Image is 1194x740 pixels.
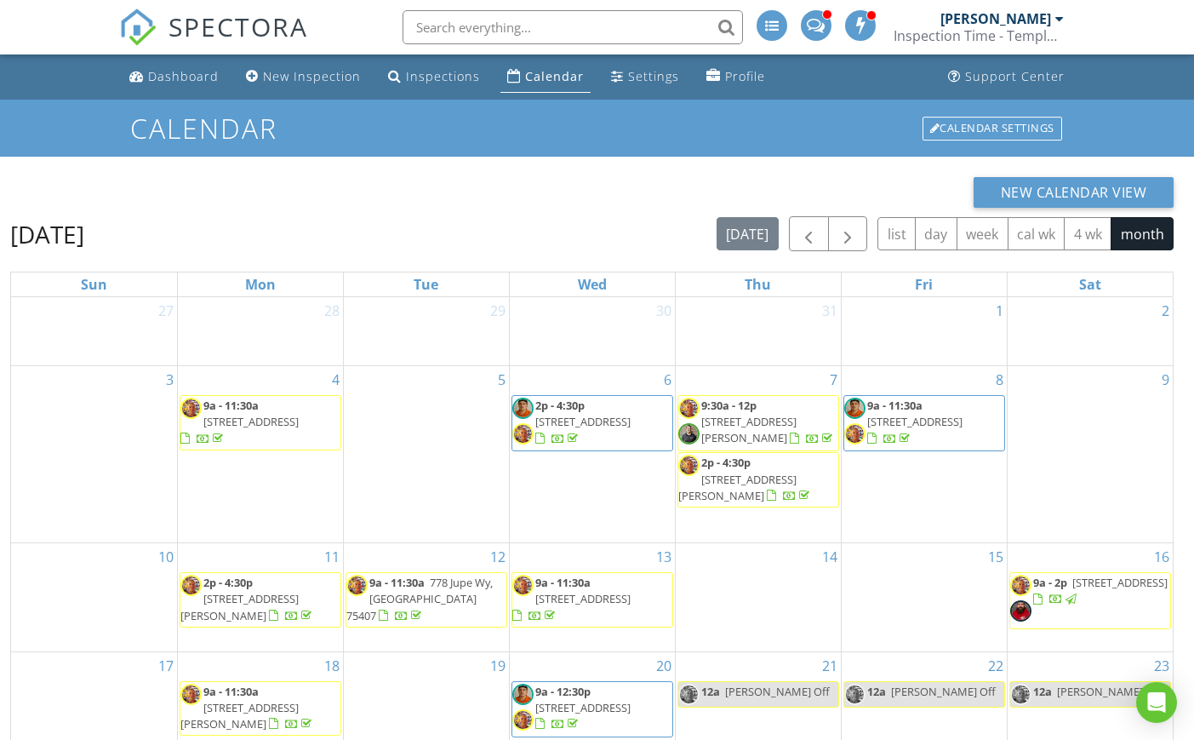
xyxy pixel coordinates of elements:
a: SPECTORA [119,23,308,59]
a: 9a - 11:30a [STREET_ADDRESS] [843,395,1005,451]
span: [STREET_ADDRESS][PERSON_NAME] [180,700,299,731]
a: Friday [911,272,936,296]
a: 9a - 11:30a 778 Jupe Wy, [GEOGRAPHIC_DATA] 75407 [346,572,507,628]
a: Go to August 3, 2025 [163,366,177,393]
a: 2p - 4:30p [STREET_ADDRESS][PERSON_NAME] [678,455,813,502]
td: Go to August 9, 2025 [1007,366,1173,543]
a: Go to August 1, 2025 [992,297,1007,324]
a: 9a - 12:30p [STREET_ADDRESS] [535,684,631,731]
a: Go to July 27, 2025 [155,297,177,324]
button: New Calendar View [974,177,1174,208]
a: Calendar [500,61,591,93]
div: Settings [628,68,679,84]
img: randy_2_cropped.jpg [180,398,202,419]
a: 9a - 11:30a [STREET_ADDRESS] [512,575,631,622]
a: Go to August 10, 2025 [155,543,177,571]
a: Go to August 21, 2025 [819,652,841,680]
img: randy_2_cropped.jpg [512,575,534,596]
span: [STREET_ADDRESS] [1072,575,1168,590]
a: Go to July 30, 2025 [653,297,675,324]
a: Settings [604,61,686,93]
a: 2p - 4:30p [STREET_ADDRESS][PERSON_NAME] [180,572,341,628]
a: 9a - 11:30a 778 Jupe Wy, [GEOGRAPHIC_DATA] 75407 [346,575,493,622]
a: 9a - 11:30a [STREET_ADDRESS] [180,395,341,450]
span: 9a - 11:30a [203,684,259,699]
span: [STREET_ADDRESS][PERSON_NAME] [678,472,797,503]
td: Go to August 13, 2025 [509,543,675,651]
td: Go to July 31, 2025 [675,297,841,366]
a: Go to August 17, 2025 [155,652,177,680]
a: 2p - 4:30p [STREET_ADDRESS][PERSON_NAME] [180,575,315,622]
span: [STREET_ADDRESS][PERSON_NAME] [180,591,299,622]
img: randy_2_cropped.jpg [678,684,700,705]
a: Sunday [77,272,111,296]
div: Calendar Settings [923,117,1062,141]
button: Next month [828,216,868,251]
span: [STREET_ADDRESS] [535,414,631,429]
button: [DATE] [717,217,779,250]
td: Go to August 1, 2025 [841,297,1007,366]
span: 778 Jupe Wy, [GEOGRAPHIC_DATA] 75407 [346,575,493,622]
a: Go to August 14, 2025 [819,543,841,571]
a: Go to August 15, 2025 [985,543,1007,571]
div: Inspections [406,68,480,84]
a: 2p - 4:30p [STREET_ADDRESS] [511,395,673,451]
button: month [1111,217,1174,250]
span: 9a - 12:30p [535,684,591,699]
a: 2p - 4:30p [STREET_ADDRESS] [535,398,631,445]
td: Go to August 11, 2025 [177,543,343,651]
span: 9a - 11:30a [369,575,425,590]
span: 2p - 4:30p [203,575,253,590]
td: Go to July 28, 2025 [177,297,343,366]
img: randy_2_cropped.jpg [180,684,202,705]
img: 20250410_181432.jpg [678,423,700,445]
img: randy_2_cropped.jpg [512,423,534,445]
h2: [DATE] [10,217,84,251]
a: Wednesday [574,272,610,296]
button: 4 wk [1064,217,1111,250]
a: 9a - 2p [STREET_ADDRESS] [1033,575,1168,606]
span: [PERSON_NAME] Off [1057,684,1162,699]
a: Dashboard [123,61,226,93]
img: randy_2_cropped.jpg [1010,575,1031,596]
div: New Inspection [263,68,361,84]
a: Go to July 28, 2025 [321,297,343,324]
a: 9:30a - 12p [STREET_ADDRESS][PERSON_NAME] [701,398,836,445]
span: 12a [867,684,886,699]
a: Go to August 7, 2025 [826,366,841,393]
a: Tuesday [410,272,442,296]
a: 9a - 12:30p [STREET_ADDRESS] [511,681,673,737]
span: [STREET_ADDRESS] [535,700,631,715]
td: Go to August 10, 2025 [11,543,177,651]
a: 9a - 11:30a [STREET_ADDRESS] [180,398,299,445]
a: Support Center [941,61,1071,93]
a: New Inspection [239,61,368,93]
td: Go to August 7, 2025 [675,366,841,543]
span: 12a [701,684,720,699]
img: chatgpt_image_apr_12__2025__06_06_18_pm.png [512,398,534,419]
img: randy_2_cropped.jpg [512,709,534,731]
span: [STREET_ADDRESS] [535,591,631,606]
a: Go to August 11, 2025 [321,543,343,571]
a: Go to August 6, 2025 [660,366,675,393]
button: day [915,217,957,250]
a: Go to August 13, 2025 [653,543,675,571]
img: randy_2_cropped.jpg [844,684,866,705]
a: Go to August 22, 2025 [985,652,1007,680]
td: Go to August 12, 2025 [343,543,509,651]
a: Monday [242,272,279,296]
a: 9:30a - 12p [STREET_ADDRESS][PERSON_NAME] [677,395,839,451]
td: Go to August 4, 2025 [177,366,343,543]
div: [PERSON_NAME] [940,10,1051,27]
td: Go to August 15, 2025 [841,543,1007,651]
a: Calendar Settings [921,115,1064,142]
a: 9a - 11:30a [STREET_ADDRESS] [511,572,673,628]
a: Inspections [381,61,487,93]
div: Inspection Time - Temple/Waco [894,27,1064,44]
a: 9a - 2p [STREET_ADDRESS] [1009,572,1172,628]
a: 2p - 4:30p [STREET_ADDRESS][PERSON_NAME] [677,452,839,508]
a: Go to August 23, 2025 [1151,652,1173,680]
span: [PERSON_NAME] Off [725,684,830,699]
span: 9a - 2p [1033,575,1067,590]
td: Go to July 27, 2025 [11,297,177,366]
